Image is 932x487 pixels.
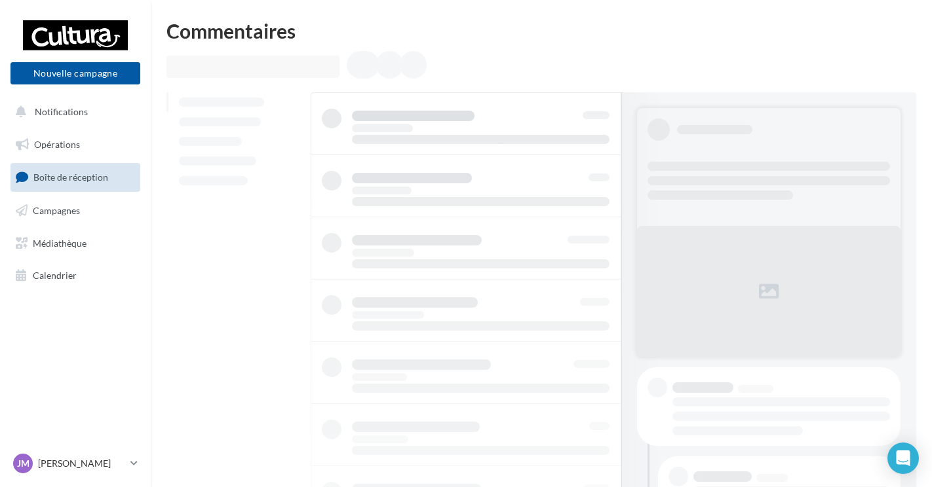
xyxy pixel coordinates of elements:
[10,451,140,476] a: JM [PERSON_NAME]
[35,106,88,117] span: Notifications
[10,62,140,84] button: Nouvelle campagne
[8,262,143,289] a: Calendrier
[33,237,87,248] span: Médiathèque
[38,457,125,470] p: [PERSON_NAME]
[17,457,29,470] span: JM
[34,139,80,150] span: Opérations
[8,163,143,191] a: Boîte de réception
[8,131,143,158] a: Opérations
[8,230,143,257] a: Médiathèque
[33,205,80,216] span: Campagnes
[33,270,77,281] span: Calendrier
[887,442,919,474] div: Open Intercom Messenger
[8,197,143,225] a: Campagnes
[166,21,916,41] div: Commentaires
[33,171,108,183] span: Boîte de réception
[8,98,138,126] button: Notifications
